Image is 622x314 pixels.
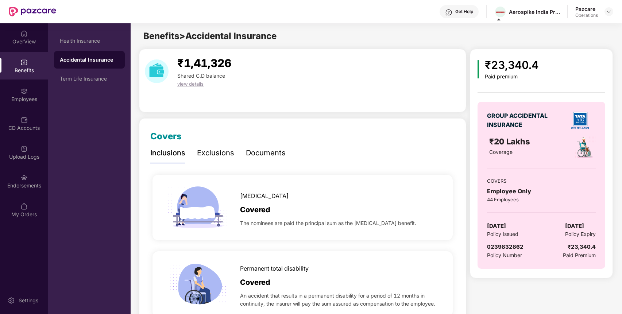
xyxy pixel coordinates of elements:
[565,222,584,230] span: [DATE]
[606,9,612,15] img: svg+xml;base64,PHN2ZyBpZD0iRHJvcGRvd24tMzJ4MzIiIHhtbG5zPSJodHRwOi8vd3d3LnczLm9yZy8yMDAwL3N2ZyIgd2...
[455,9,473,15] div: Get Help
[20,116,28,124] img: svg+xml;base64,PHN2ZyBpZD0iQ0RfQWNjb3VudHMiIGRhdGEtbmFtZT0iQ0QgQWNjb3VudHMiIHhtbG5zPSJodHRwOi8vd3...
[20,203,28,210] img: svg+xml;base64,PHN2ZyBpZD0iTXlfT3JkZXJzIiBkYXRhLW5hbWU9Ik15IE9yZGVycyIgeG1sbnM9Imh0dHA6Ly93d3cudz...
[20,30,28,37] img: svg+xml;base64,PHN2ZyBpZD0iSG9tZSIgeG1sbnM9Imh0dHA6Ly93d3cudzMub3JnLzIwMDAvc3ZnIiB3aWR0aD0iMjAiIG...
[568,243,596,251] div: ₹23,340.4
[487,243,524,250] span: 0239832862
[20,145,28,152] img: svg+xml;base64,PHN2ZyBpZD0iVXBsb2FkX0xvZ3MiIGRhdGEtbmFtZT0iVXBsb2FkIExvZ3MiIHhtbG5zPSJodHRwOi8vd3...
[575,12,598,18] div: Operations
[487,111,551,129] div: GROUP ACCIDENTAL INSURANCE
[60,38,119,44] div: Health Insurance
[8,297,15,304] img: svg+xml;base64,PHN2ZyBpZD0iU2V0dGluZy0yMHgyMCIgeG1sbnM9Imh0dHA6Ly93d3cudzMub3JnLzIwMDAvc3ZnIiB3aW...
[489,149,513,155] span: Coverage
[478,60,479,78] img: icon
[145,59,169,83] img: download
[197,147,234,159] div: Exclusions
[165,175,231,240] img: icon
[487,230,518,238] span: Policy Issued
[509,8,560,15] div: Aerospike India Private Limited
[485,57,538,74] div: ₹23,340.4
[565,230,596,238] span: Policy Expiry
[20,59,28,66] img: svg+xml;base64,PHN2ZyBpZD0iQmVuZWZpdHMiIHhtbG5zPSJodHRwOi8vd3d3LnczLm9yZy8yMDAwL3N2ZyIgd2lkdGg9Ij...
[177,81,204,87] span: view details
[177,73,225,79] span: Shared C.D balance
[240,204,270,216] span: Covered
[240,219,416,227] span: The nominees are paid the principal sum as the [MEDICAL_DATA] benefit.
[240,292,440,308] span: An accident that results in a permanent disability for a period of 12 months in continuity, the i...
[240,264,309,273] span: Permanent total disability
[487,252,522,258] span: Policy Number
[246,147,286,159] div: Documents
[143,31,277,41] span: Benefits > Accidental Insurance
[240,277,270,288] span: Covered
[573,135,596,159] img: policyIcon
[563,251,596,259] span: Paid Premium
[60,76,119,82] div: Term Life Insurance
[567,108,593,133] img: insurerLogo
[485,74,538,80] div: Paid premium
[177,57,231,70] span: ₹1,41,326
[150,129,182,143] div: Covers
[20,88,28,95] img: svg+xml;base64,PHN2ZyBpZD0iRW1wbG95ZWVzIiB4bWxucz0iaHR0cDovL3d3dy53My5vcmcvMjAwMC9zdmciIHdpZHRoPS...
[575,5,598,12] div: Pazcare
[487,196,596,203] div: 44 Employees
[9,7,56,16] img: New Pazcare Logo
[60,56,119,63] div: Accidental Insurance
[16,297,40,304] div: Settings
[240,191,289,201] span: [MEDICAL_DATA]
[489,137,532,146] span: ₹20 Lakhs
[20,174,28,181] img: svg+xml;base64,PHN2ZyBpZD0iRW5kb3JzZW1lbnRzIiB4bWxucz0iaHR0cDovL3d3dy53My5vcmcvMjAwMC9zdmciIHdpZH...
[487,177,596,185] div: COVERS
[495,9,506,16] img: Aerospike_(database)-Logo.wine.png
[445,9,452,16] img: svg+xml;base64,PHN2ZyBpZD0iSGVscC0zMngzMiIgeG1sbnM9Imh0dHA6Ly93d3cudzMub3JnLzIwMDAvc3ZnIiB3aWR0aD...
[150,147,185,159] div: Inclusions
[487,222,506,230] span: [DATE]
[487,187,596,196] div: Employee Only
